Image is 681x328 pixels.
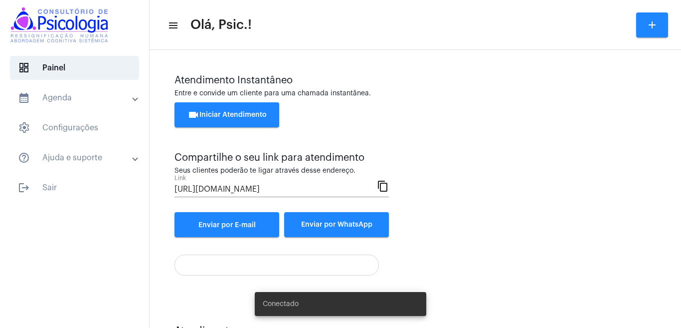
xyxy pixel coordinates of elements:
[198,222,256,229] span: Enviar por E-mail
[174,167,389,175] div: Seus clientes poderão te ligar através desse endereço.
[263,299,299,309] span: Conectado
[190,17,252,33] span: Olá, Psic.!
[18,152,133,164] mat-panel-title: Ajuda e suporte
[187,109,199,121] mat-icon: videocam
[174,212,279,237] a: Enviar por E-mail
[6,86,149,110] mat-expansion-panel-header: sidenav iconAgenda
[377,180,389,192] mat-icon: content_copy
[10,176,139,200] span: Sair
[10,56,139,80] span: Painel
[8,5,110,45] img: logomarcaconsultorio.jpeg
[646,19,658,31] mat-icon: add
[174,75,656,86] div: Atendimento Instantâneo
[6,146,149,170] mat-expansion-panel-header: sidenav iconAjuda e suporte
[168,19,177,31] mat-icon: sidenav icon
[187,111,267,118] span: Iniciar Atendimento
[18,182,30,194] mat-icon: sidenav icon
[18,62,30,74] span: sidenav icon
[174,90,656,97] div: Entre e convide um cliente para uma chamada instantânea.
[301,221,372,228] span: Enviar por WhatsApp
[174,102,279,127] button: Iniciar Atendimento
[18,152,30,164] mat-icon: sidenav icon
[284,212,389,237] button: Enviar por WhatsApp
[18,92,133,104] mat-panel-title: Agenda
[174,152,389,163] div: Compartilhe o seu link para atendimento
[10,116,139,140] span: Configurações
[18,122,30,134] span: sidenav icon
[18,92,30,104] mat-icon: sidenav icon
